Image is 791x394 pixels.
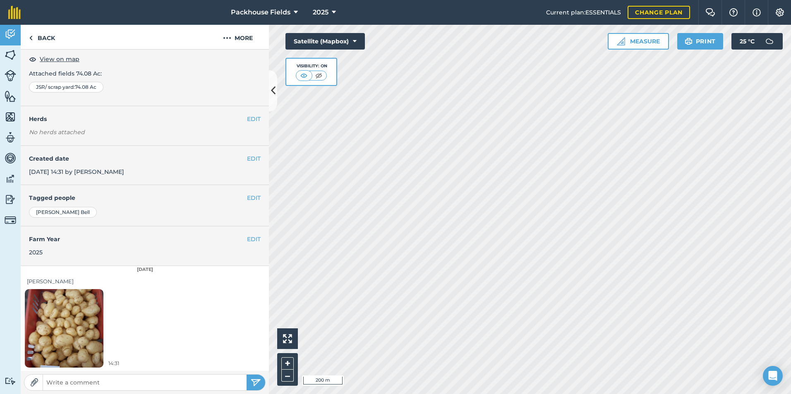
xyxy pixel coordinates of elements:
[685,36,693,46] img: svg+xml;base64,PHN2ZyB4bWxucz0iaHR0cDovL3d3dy53My5vcmcvMjAwMC9zdmciIHdpZHRoPSIxOSIgaGVpZ2h0PSIyNC...
[223,33,231,43] img: svg+xml;base64,PHN2ZyB4bWxucz0iaHR0cDovL3d3dy53My5vcmcvMjAwMC9zdmciIHdpZHRoPSIyMCIgaGVpZ2h0PSIyNC...
[247,114,261,123] button: EDIT
[40,55,79,64] span: View on map
[29,128,269,137] em: No herds attached
[677,33,724,50] button: Print
[29,114,269,123] h4: Herds
[29,69,261,78] p: Attached fields 74.08 Ac :
[299,71,309,80] img: svg+xml;base64,PHN2ZyB4bWxucz0iaHR0cDovL3d3dy53My5vcmcvMjAwMC9zdmciIHdpZHRoPSI1MCIgaGVpZ2h0PSI0MC...
[231,7,290,17] span: Packhouse Fields
[21,25,63,49] a: Back
[763,366,783,386] div: Open Intercom Messenger
[5,214,16,226] img: svg+xml;base64,PD94bWwgdmVyc2lvbj0iMS4wIiBlbmNvZGluZz0idXRmLTgiPz4KPCEtLSBHZW5lcmF0b3I6IEFkb2JlIE...
[5,152,16,164] img: svg+xml;base64,PD94bWwgdmVyc2lvbj0iMS4wIiBlbmNvZGluZz0idXRmLTgiPz4KPCEtLSBHZW5lcmF0b3I6IEFkb2JlIE...
[29,248,261,257] div: 2025
[5,193,16,206] img: svg+xml;base64,PD94bWwgdmVyc2lvbj0iMS4wIiBlbmNvZGluZz0idXRmLTgiPz4KPCEtLSBHZW5lcmF0b3I6IEFkb2JlIE...
[21,146,269,185] div: [DATE] 14:31 by [PERSON_NAME]
[29,235,261,244] h4: Farm Year
[617,37,625,45] img: Ruler icon
[5,173,16,185] img: svg+xml;base64,PD94bWwgdmVyc2lvbj0iMS4wIiBlbmNvZGluZz0idXRmLTgiPz4KPCEtLSBHZW5lcmF0b3I6IEFkb2JlIE...
[281,370,294,382] button: –
[29,54,36,64] img: svg+xml;base64,PHN2ZyB4bWxucz0iaHR0cDovL3d3dy53My5vcmcvMjAwMC9zdmciIHdpZHRoPSIxOCIgaGVpZ2h0PSIyNC...
[29,207,97,218] div: [PERSON_NAME] Bell
[5,90,16,102] img: svg+xml;base64,PHN2ZyB4bWxucz0iaHR0cDovL3d3dy53My5vcmcvMjAwMC9zdmciIHdpZHRoPSI1NiIgaGVpZ2h0PSI2MC...
[43,377,247,388] input: Write a comment
[775,8,785,17] img: A cog icon
[29,33,33,43] img: svg+xml;base64,PHN2ZyB4bWxucz0iaHR0cDovL3d3dy53My5vcmcvMjAwMC9zdmciIHdpZHRoPSI5IiBoZWlnaHQ9IjI0Ii...
[313,7,328,17] span: 2025
[29,154,261,163] h4: Created date
[731,33,783,50] button: 25 °C
[207,25,269,49] button: More
[5,111,16,123] img: svg+xml;base64,PHN2ZyB4bWxucz0iaHR0cDovL3d3dy53My5vcmcvMjAwMC9zdmciIHdpZHRoPSI1NiIgaGVpZ2h0PSI2MC...
[21,266,269,273] div: [DATE]
[25,276,103,380] img: Loading spinner
[108,359,119,367] span: 14:31
[761,33,778,50] img: svg+xml;base64,PD94bWwgdmVyc2lvbj0iMS4wIiBlbmNvZGluZz0idXRmLTgiPz4KPCEtLSBHZW5lcmF0b3I6IEFkb2JlIE...
[5,377,16,385] img: svg+xml;base64,PD94bWwgdmVyc2lvbj0iMS4wIiBlbmNvZGluZz0idXRmLTgiPz4KPCEtLSBHZW5lcmF0b3I6IEFkb2JlIE...
[296,63,327,69] div: Visibility: On
[608,33,669,50] button: Measure
[8,6,21,19] img: fieldmargin Logo
[628,6,690,19] a: Change plan
[29,193,261,202] h4: Tagged people
[5,49,16,61] img: svg+xml;base64,PHN2ZyB4bWxucz0iaHR0cDovL3d3dy53My5vcmcvMjAwMC9zdmciIHdpZHRoPSI1NiIgaGVpZ2h0PSI2MC...
[705,8,715,17] img: Two speech bubbles overlapping with the left bubble in the forefront
[5,70,16,81] img: svg+xml;base64,PD94bWwgdmVyc2lvbj0iMS4wIiBlbmNvZGluZz0idXRmLTgiPz4KPCEtLSBHZW5lcmF0b3I6IEFkb2JlIE...
[29,54,79,64] button: View on map
[247,154,261,163] button: EDIT
[27,277,263,286] div: [PERSON_NAME]
[247,235,261,244] button: EDIT
[281,357,294,370] button: +
[247,193,261,202] button: EDIT
[283,334,292,343] img: Four arrows, one pointing top left, one top right, one bottom right and the last bottom left
[5,131,16,144] img: svg+xml;base64,PD94bWwgdmVyc2lvbj0iMS4wIiBlbmNvZGluZz0idXRmLTgiPz4KPCEtLSBHZW5lcmF0b3I6IEFkb2JlIE...
[36,84,74,90] span: JSR/ scrap yard
[753,7,761,17] img: svg+xml;base64,PHN2ZyB4bWxucz0iaHR0cDovL3d3dy53My5vcmcvMjAwMC9zdmciIHdpZHRoPSIxNyIgaGVpZ2h0PSIxNy...
[546,8,621,17] span: Current plan : ESSENTIALS
[251,377,261,387] img: svg+xml;base64,PHN2ZyB4bWxucz0iaHR0cDovL3d3dy53My5vcmcvMjAwMC9zdmciIHdpZHRoPSIyNSIgaGVpZ2h0PSIyNC...
[314,71,324,80] img: svg+xml;base64,PHN2ZyB4bWxucz0iaHR0cDovL3d3dy53My5vcmcvMjAwMC9zdmciIHdpZHRoPSI1MCIgaGVpZ2h0PSI0MC...
[30,378,38,387] img: Paperclip icon
[740,33,755,50] span: 25 ° C
[729,8,738,17] img: A question mark icon
[5,28,16,40] img: svg+xml;base64,PD94bWwgdmVyc2lvbj0iMS4wIiBlbmNvZGluZz0idXRmLTgiPz4KPCEtLSBHZW5lcmF0b3I6IEFkb2JlIE...
[74,84,96,90] span: : 74.08 Ac
[285,33,365,50] button: Satellite (Mapbox)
